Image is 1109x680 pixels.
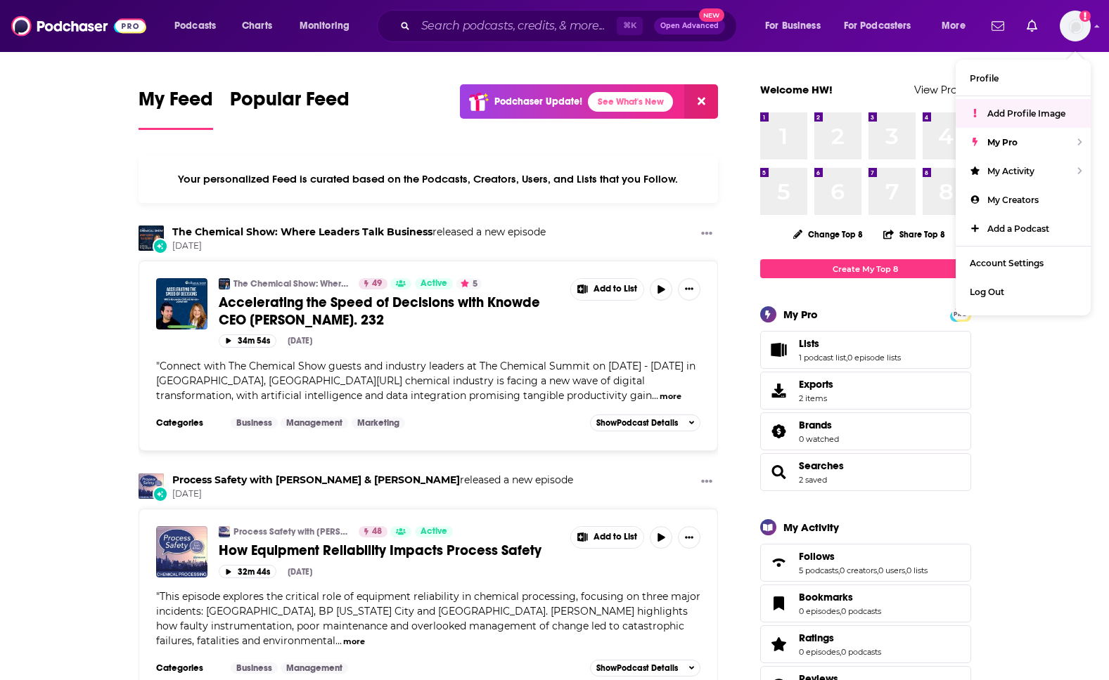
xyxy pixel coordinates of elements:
[165,15,234,37] button: open menu
[230,87,350,119] span: Popular Feed
[596,418,678,428] span: Show Podcast Details
[799,475,827,485] a: 2 saved
[956,249,1091,277] a: Account Settings
[219,334,276,348] button: 34m 54s
[878,565,905,575] a: 0 users
[1079,11,1091,22] svg: Add a profile image
[760,83,833,96] a: Welcome HW!
[905,565,906,575] span: ,
[139,87,213,130] a: My Feed
[281,662,348,674] a: Management
[914,83,971,96] a: View Profile
[421,277,447,291] span: Active
[281,417,348,429] a: Management
[156,662,219,674] h3: Categories
[760,625,971,663] span: Ratings
[219,278,230,289] a: The Chemical Show: Where Leaders Talk Business
[230,87,350,130] a: Popular Feed
[352,417,405,429] a: Marketing
[835,15,932,37] button: open menu
[172,473,573,487] h3: released a new episode
[952,309,969,320] span: PRO
[415,278,453,289] a: Active
[765,421,793,441] a: Brands
[765,462,793,482] a: Searches
[799,647,840,657] a: 0 episodes
[590,660,701,676] button: ShowPodcast Details
[219,526,230,537] a: Process Safety with Trish & Traci
[840,647,841,657] span: ,
[760,584,971,622] span: Bookmarks
[987,223,1049,234] span: Add a Podcast
[654,18,725,34] button: Open AdvancedNew
[335,634,342,647] span: ...
[956,60,1091,315] ul: Show profile menu
[799,606,840,616] a: 0 episodes
[783,521,839,534] div: My Activity
[660,391,681,403] button: more
[156,360,695,402] span: "
[343,636,365,648] button: more
[219,565,276,578] button: 32m 44s
[678,278,700,301] button: Show More Button
[765,340,793,360] a: Lists
[219,294,540,329] span: Accelerating the Speed of Decisions with Knowde CEO [PERSON_NAME]. 232
[799,459,844,472] a: Searches
[799,419,832,431] span: Brands
[799,632,834,644] span: Ratings
[783,308,818,321] div: My Pro
[139,473,164,499] a: Process Safety with Trish & Traci
[765,634,793,654] a: Ratings
[1060,11,1091,41] span: Logged in as HWrepandcomms
[765,381,793,400] span: Exports
[932,15,983,37] button: open menu
[799,378,833,391] span: Exports
[956,214,1091,243] a: Add a Podcast
[987,137,1018,148] span: My Pro
[594,284,637,294] span: Add to List
[765,594,793,613] a: Bookmarks
[799,565,838,575] a: 5 podcasts
[799,591,853,603] span: Bookmarks
[956,99,1091,128] a: Add Profile Image
[156,526,207,577] img: How Equipment Reliability Impacts Process Safety
[139,155,719,203] div: Your personalized Feed is curated based on the Podcasts, Creators, Users, and Lists that you Follow.
[594,532,637,542] span: Add to List
[652,389,658,402] span: ...
[174,16,216,36] span: Podcasts
[799,632,881,644] a: Ratings
[986,14,1010,38] a: Show notifications dropdown
[172,240,546,252] span: [DATE]
[11,13,146,39] a: Podchaser - Follow, Share and Rate Podcasts
[1060,11,1091,41] img: User Profile
[421,525,447,539] span: Active
[219,542,560,559] a: How Equipment Reliability Impacts Process Safety
[695,473,718,491] button: Show More Button
[956,185,1091,214] a: My Creators
[970,287,1004,297] span: Log Out
[942,16,966,36] span: More
[139,87,213,119] span: My Feed
[156,278,207,329] img: Accelerating the Speed of Decisions with Knowde CEO Ali Amin-Javaheri - Ep. 232
[156,360,695,402] span: Connect with The Chemical Show guests and industry leaders at The Chemical Summit on [DATE] - [DA...
[233,526,350,537] a: Process Safety with [PERSON_NAME] & [PERSON_NAME]
[156,417,219,429] h3: Categories
[760,544,971,582] span: Follows
[841,606,881,616] a: 0 podcasts
[172,488,573,500] span: [DATE]
[596,663,678,673] span: Show Podcast Details
[760,412,971,450] span: Brands
[799,591,881,603] a: Bookmarks
[799,337,901,350] a: Lists
[153,238,168,254] div: New Episode
[799,419,839,431] a: Brands
[785,225,872,243] button: Change Top 8
[416,15,617,37] input: Search podcasts, credits, & more...
[760,453,971,491] span: Searches
[156,590,700,647] span: This episode explores the critical role of equipment reliability in chemical processing, focusing...
[695,225,718,243] button: Show More Button
[415,526,453,537] a: Active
